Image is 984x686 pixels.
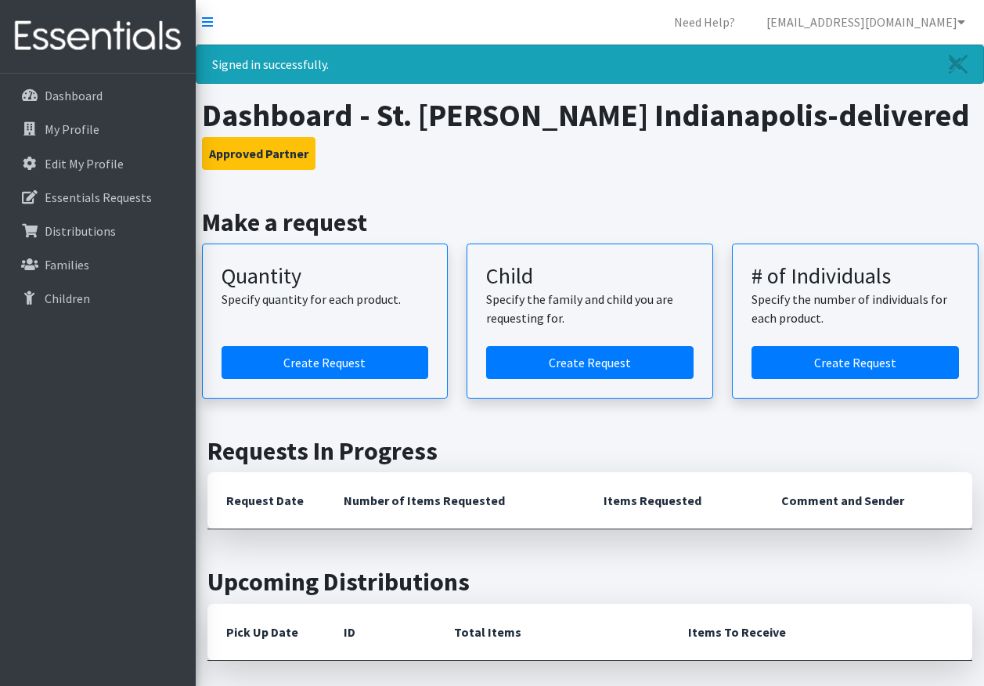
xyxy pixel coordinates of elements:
th: Pick Up Date [207,604,325,661]
a: [EMAIL_ADDRESS][DOMAIN_NAME] [754,6,978,38]
th: Items To Receive [669,604,972,661]
p: My Profile [45,121,99,137]
th: Number of Items Requested [325,472,585,529]
a: My Profile [6,114,189,145]
h1: Dashboard - St. [PERSON_NAME] Indianapolis-delivered [202,96,979,134]
p: Dashboard [45,88,103,103]
p: Essentials Requests [45,190,152,205]
h2: Upcoming Distributions [207,567,972,597]
a: Need Help? [661,6,748,38]
a: Create a request by quantity [222,346,429,379]
a: Create a request by number of individuals [752,346,959,379]
h2: Make a request [202,208,979,237]
img: HumanEssentials [6,10,189,63]
p: Specify the family and child you are requesting for. [486,290,694,327]
button: Approved Partner [202,137,315,170]
th: ID [325,604,435,661]
a: Families [6,249,189,280]
th: Request Date [207,472,325,529]
a: Distributions [6,215,189,247]
p: Distributions [45,223,116,239]
h3: # of Individuals [752,263,959,290]
th: Total Items [435,604,670,661]
h2: Requests In Progress [207,436,972,466]
a: Dashboard [6,80,189,111]
p: Specify quantity for each product. [222,290,429,309]
a: Edit My Profile [6,148,189,179]
p: Edit My Profile [45,156,124,171]
th: Items Requested [585,472,762,529]
h3: Quantity [222,263,429,290]
a: Create a request for a child or family [486,346,694,379]
a: Children [6,283,189,314]
th: Comment and Sender [762,472,972,529]
a: Close [933,45,983,83]
div: Signed in successfully. [196,45,984,84]
p: Children [45,291,90,306]
p: Families [45,257,89,273]
p: Specify the number of individuals for each product. [752,290,959,327]
h3: Child [486,263,694,290]
a: Essentials Requests [6,182,189,213]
